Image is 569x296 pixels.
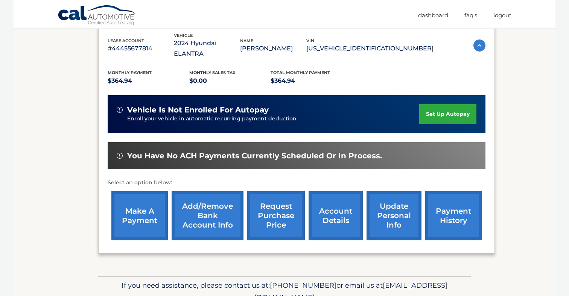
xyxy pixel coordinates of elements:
a: update personal info [367,191,421,240]
span: [PHONE_NUMBER] [270,281,336,290]
a: set up autopay [419,104,476,124]
a: Cal Automotive [58,5,137,27]
p: Select an option below: [108,178,485,187]
span: Total Monthly Payment [271,70,330,75]
a: Add/Remove bank account info [172,191,243,240]
span: name [240,38,253,43]
a: Logout [493,9,511,21]
img: alert-white.svg [117,107,123,113]
span: lease account [108,38,144,43]
a: account details [309,191,363,240]
span: You have no ACH payments currently scheduled or in process. [127,151,382,161]
span: Monthly sales Tax [189,70,236,75]
p: $364.94 [108,76,189,86]
span: Monthly Payment [108,70,152,75]
span: vehicle is not enrolled for autopay [127,105,269,115]
p: 2024 Hyundai ELANTRA [174,38,240,59]
p: Enroll your vehicle in automatic recurring payment deduction. [127,115,419,123]
p: [PERSON_NAME] [240,43,306,54]
p: [US_VEHICLE_IDENTIFICATION_NUMBER] [306,43,434,54]
a: make a payment [111,191,168,240]
a: payment history [425,191,482,240]
img: accordion-active.svg [473,39,485,52]
a: request purchase price [247,191,305,240]
span: vin [306,38,314,43]
img: alert-white.svg [117,153,123,159]
a: FAQ's [464,9,477,21]
p: #44455677814 [108,43,174,54]
p: $364.94 [271,76,352,86]
p: $0.00 [189,76,271,86]
span: vehicle [174,33,193,38]
a: Dashboard [418,9,448,21]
